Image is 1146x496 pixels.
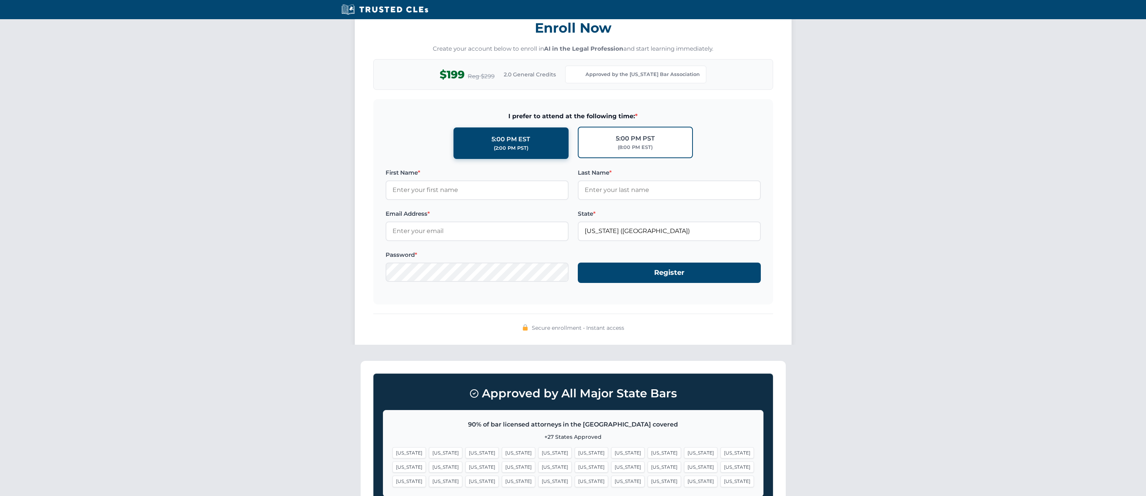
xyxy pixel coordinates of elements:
[578,263,761,283] button: Register
[440,66,465,83] span: $199
[373,45,773,53] p: Create your account below to enroll in and start learning immediately.
[585,71,700,78] span: Approved by the [US_STATE] Bar Association
[648,476,681,487] span: [US_STATE]
[491,134,530,144] div: 5:00 PM EST
[465,476,499,487] span: [US_STATE]
[392,447,426,458] span: [US_STATE]
[544,45,623,52] strong: AI in the Legal Profession
[386,168,569,177] label: First Name
[532,324,624,332] span: Secure enrollment • Instant access
[538,476,572,487] span: [US_STATE]
[392,420,754,430] p: 90% of bar licensed attorneys in the [GEOGRAPHIC_DATA] covered
[429,447,462,458] span: [US_STATE]
[572,69,582,80] img: Kentucky Bar
[468,72,495,81] span: Reg $299
[383,383,763,404] h3: Approved by All Major State Bars
[575,461,608,473] span: [US_STATE]
[721,461,754,473] span: [US_STATE]
[611,461,645,473] span: [US_STATE]
[386,250,569,260] label: Password
[575,447,608,458] span: [US_STATE]
[392,476,426,487] span: [US_STATE]
[611,447,645,458] span: [US_STATE]
[538,447,572,458] span: [US_STATE]
[429,461,462,473] span: [US_STATE]
[504,70,556,79] span: 2.0 General Credits
[386,209,569,218] label: Email Address
[502,447,535,458] span: [US_STATE]
[386,222,569,241] input: Enter your email
[578,180,761,200] input: Enter your last name
[575,476,608,487] span: [US_STATE]
[684,476,717,487] span: [US_STATE]
[502,461,535,473] span: [US_STATE]
[578,168,761,177] label: Last Name
[684,461,717,473] span: [US_STATE]
[538,461,572,473] span: [US_STATE]
[616,134,655,144] div: 5:00 PM PST
[578,222,761,241] input: Kentucky (KY)
[392,433,754,441] p: +27 States Approved
[502,476,535,487] span: [US_STATE]
[522,324,528,331] img: 🔒
[429,476,462,487] span: [US_STATE]
[611,476,645,487] span: [US_STATE]
[648,461,681,473] span: [US_STATE]
[721,476,754,487] span: [US_STATE]
[618,144,653,151] div: (8:00 PM EST)
[648,447,681,458] span: [US_STATE]
[684,447,717,458] span: [US_STATE]
[465,461,499,473] span: [US_STATE]
[465,447,499,458] span: [US_STATE]
[578,209,761,218] label: State
[386,111,761,121] span: I prefer to attend at the following time:
[494,144,528,152] div: (2:00 PM PST)
[373,16,773,40] h3: Enroll Now
[721,447,754,458] span: [US_STATE]
[386,180,569,200] input: Enter your first name
[339,4,431,15] img: Trusted CLEs
[392,461,426,473] span: [US_STATE]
